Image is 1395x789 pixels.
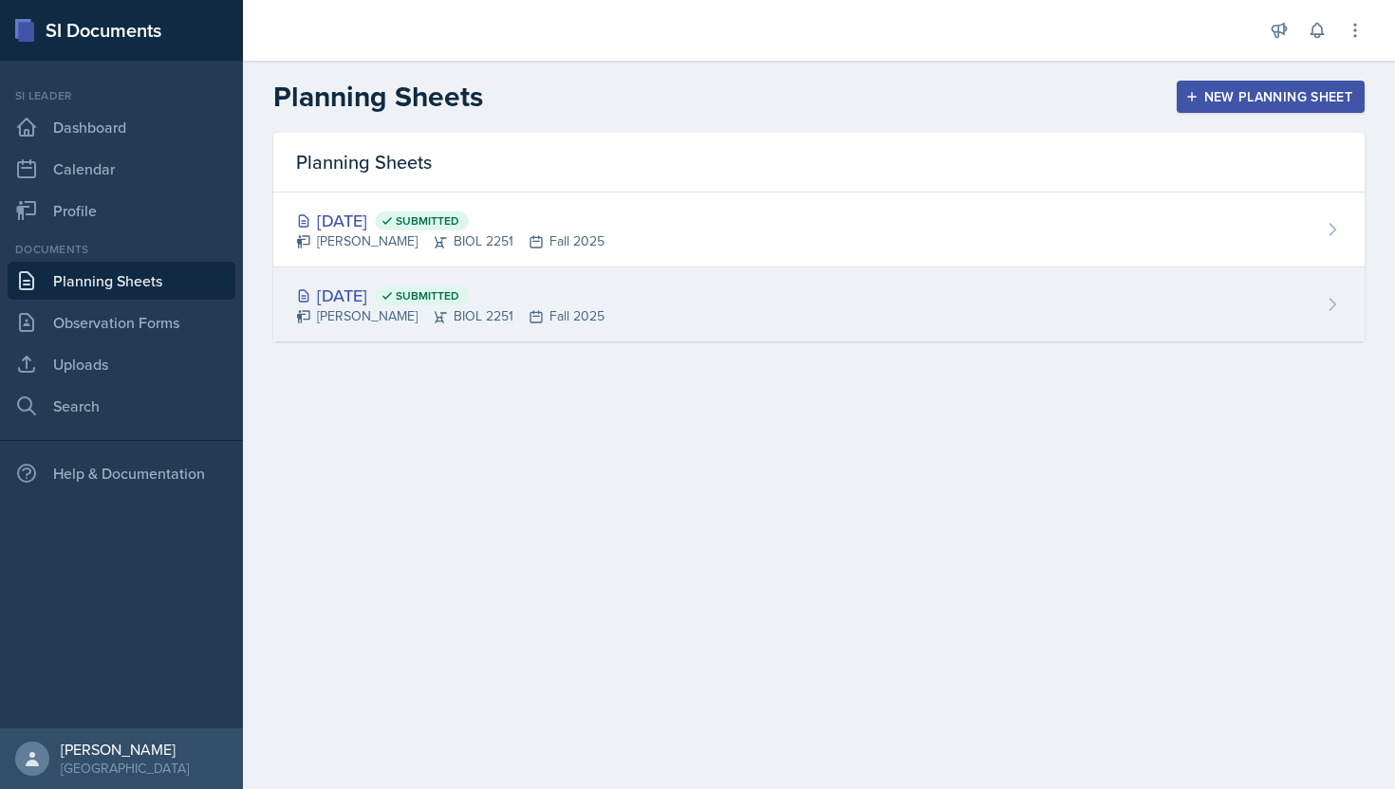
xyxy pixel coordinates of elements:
[8,150,235,188] a: Calendar
[8,345,235,383] a: Uploads
[273,80,483,114] h2: Planning Sheets
[61,759,189,778] div: [GEOGRAPHIC_DATA]
[1177,81,1365,113] button: New Planning Sheet
[8,192,235,229] a: Profile
[8,387,235,425] a: Search
[296,283,604,308] div: [DATE]
[296,231,604,251] div: [PERSON_NAME] BIOL 2251 Fall 2025
[8,262,235,300] a: Planning Sheets
[8,303,235,341] a: Observation Forms
[1189,89,1352,104] div: New Planning Sheet
[273,193,1365,267] a: [DATE] Submitted [PERSON_NAME]BIOL 2251Fall 2025
[396,213,459,229] span: Submitted
[296,208,604,233] div: [DATE]
[8,87,235,104] div: Si leader
[296,306,604,326] div: [PERSON_NAME] BIOL 2251 Fall 2025
[396,288,459,303] span: Submitted
[273,267,1365,341] a: [DATE] Submitted [PERSON_NAME]BIOL 2251Fall 2025
[273,133,1365,193] div: Planning Sheets
[61,740,189,759] div: [PERSON_NAME]
[8,454,235,492] div: Help & Documentation
[8,241,235,258] div: Documents
[8,108,235,146] a: Dashboard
